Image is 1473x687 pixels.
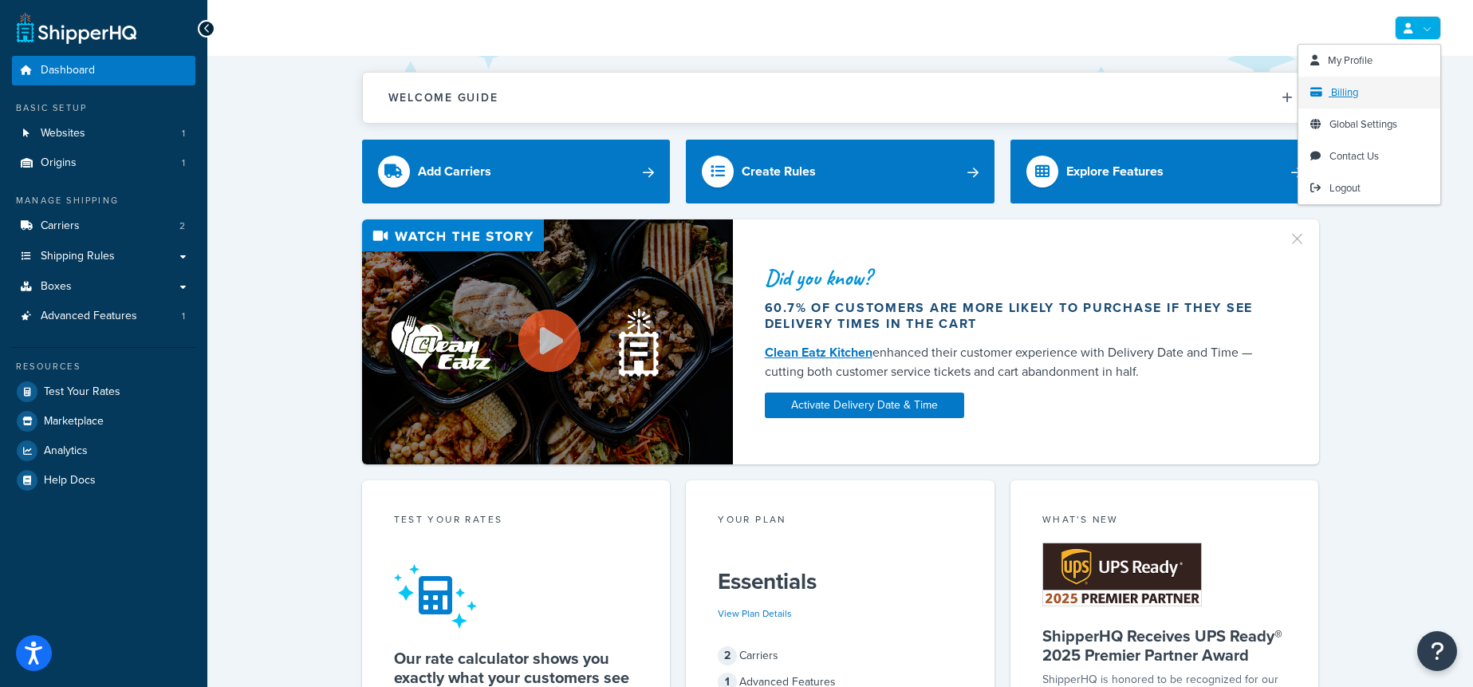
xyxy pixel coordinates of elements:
[12,360,195,373] div: Resources
[718,645,963,667] div: Carriers
[718,606,792,621] a: View Plan Details
[12,302,195,331] a: Advanced Features1
[44,474,96,488] span: Help Docs
[1329,116,1397,132] span: Global Settings
[12,302,195,331] li: Advanced Features
[12,377,195,406] a: Test Your Rates
[41,127,85,140] span: Websites
[41,64,95,77] span: Dashboard
[765,343,872,361] a: Clean Eatz Kitchen
[12,119,195,148] li: Websites
[12,407,195,436] a: Marketplace
[394,512,639,531] div: Test your rates
[12,101,195,115] div: Basic Setup
[1298,140,1440,172] a: Contact Us
[742,160,816,183] div: Create Rules
[41,280,72,294] span: Boxes
[179,219,185,233] span: 2
[12,211,195,241] li: Carriers
[44,415,104,428] span: Marketplace
[12,194,195,207] div: Manage Shipping
[41,250,115,263] span: Shipping Rules
[718,512,963,531] div: Your Plan
[1331,85,1358,100] span: Billing
[1329,148,1379,164] span: Contact Us
[1010,140,1319,203] a: Explore Features
[12,466,195,495] a: Help Docs
[44,385,120,399] span: Test Your Rates
[12,272,195,302] a: Boxes
[41,219,80,233] span: Carriers
[12,211,195,241] a: Carriers2
[765,300,1269,332] div: 60.7% of customers are more likely to purchase if they see delivery times in the cart
[41,310,137,323] span: Advanced Features
[394,649,639,687] h5: Our rate calculator shows you exactly what your customers see
[765,267,1269,289] div: Did you know?
[182,127,185,140] span: 1
[718,569,963,594] h5: Essentials
[44,444,88,458] span: Analytics
[182,310,185,323] span: 1
[1298,45,1440,77] a: My Profile
[765,343,1269,381] div: enhanced their customer experience with Delivery Date and Time — cutting both customer service ti...
[12,56,195,85] a: Dashboard
[1417,631,1457,671] button: Open Resource Center
[362,219,733,464] img: Video thumbnail
[362,140,671,203] a: Add Carriers
[686,140,994,203] a: Create Rules
[718,646,737,665] span: 2
[418,160,491,183] div: Add Carriers
[363,73,1318,123] button: Welcome Guide
[182,156,185,170] span: 1
[765,393,964,418] a: Activate Delivery Date & Time
[1298,77,1440,109] a: Billing
[12,148,195,178] a: Origins1
[41,156,77,170] span: Origins
[1298,172,1440,204] a: Logout
[12,148,195,178] li: Origins
[1329,180,1361,195] span: Logout
[1328,53,1373,68] span: My Profile
[12,119,195,148] a: Websites1
[1066,160,1164,183] div: Explore Features
[388,92,498,104] h2: Welcome Guide
[1042,512,1287,531] div: What's New
[12,242,195,271] a: Shipping Rules
[1298,109,1440,140] a: Global Settings
[1042,626,1287,665] h5: ShipperHQ Receives UPS Ready® 2025 Premier Partner Award
[12,436,195,465] a: Analytics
